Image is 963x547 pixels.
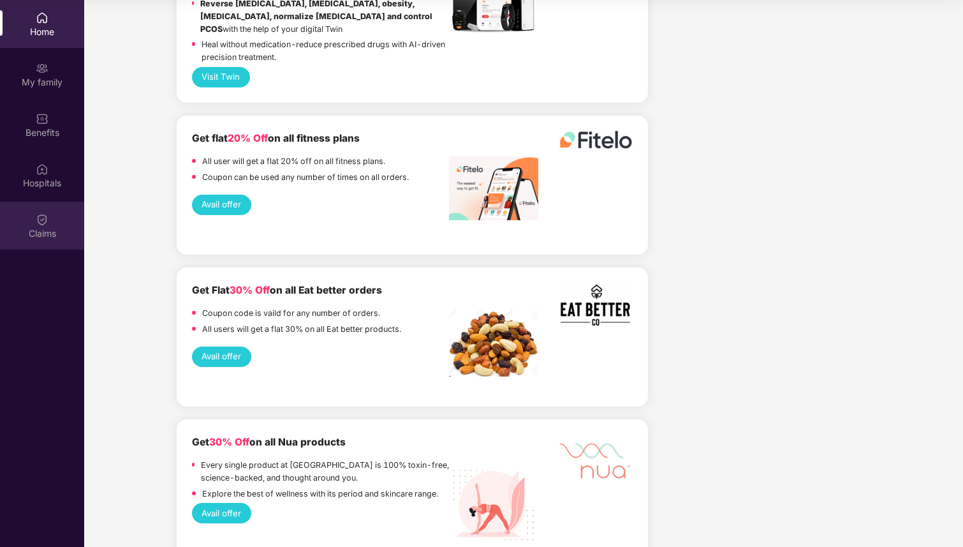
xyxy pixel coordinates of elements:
[449,308,538,377] img: Screenshot%202022-11-18%20at%2012.32.13%20PM.png
[202,155,385,168] p: All user will get a flat 20% off on all fitness plans.
[449,156,538,220] img: image%20fitelo.jpeg
[36,213,48,226] img: svg+xml;base64,PHN2ZyBpZD0iQ2xhaW0iIHhtbG5zPSJodHRwOi8vd3d3LnczLm9yZy8yMDAwL3N2ZyIgd2lkdGg9IjIwIi...
[559,435,633,483] img: Mask%20Group%20527.png
[192,347,251,367] button: Avail offer
[202,38,449,63] p: Heal without medication-reduce prescribed drugs with AI-driven precision treatment.
[192,284,382,296] b: Get Flat on all Eat better orders
[36,112,48,125] img: svg+xml;base64,PHN2ZyBpZD0iQmVuZWZpdHMiIHhtbG5zPSJodHRwOi8vd3d3LnczLm9yZy8yMDAwL3N2ZyIgd2lkdGg9Ij...
[192,67,250,87] button: Visit Twin
[230,284,270,296] span: 30% Off
[228,132,268,144] span: 20% Off
[559,283,633,328] img: Screenshot%202022-11-17%20at%202.10.19%20PM.png
[559,131,633,149] img: fitelo%20logo.png
[202,323,401,336] p: All users will get a flat 30% on all Eat better products.
[202,307,380,320] p: Coupon code is vaild for any number of orders.
[202,488,438,500] p: Explore the best of wellness with its period and skincare range.
[36,163,48,176] img: svg+xml;base64,PHN2ZyBpZD0iSG9zcGl0YWxzIiB4bWxucz0iaHR0cDovL3d3dy53My5vcmcvMjAwMC9zdmciIHdpZHRoPS...
[209,436,249,448] span: 30% Off
[192,195,251,215] button: Avail offer
[36,11,48,24] img: svg+xml;base64,PHN2ZyBpZD0iSG9tZSIgeG1sbnM9Imh0dHA6Ly93d3cudzMub3JnLzIwMDAvc3ZnIiB3aWR0aD0iMjAiIG...
[201,459,449,484] p: Every single product at [GEOGRAPHIC_DATA] is 100% toxin-free, science-backed, and thought around ...
[192,436,346,448] b: Get on all Nua products
[192,132,360,144] b: Get flat on all fitness plans
[36,62,48,75] img: svg+xml;base64,PHN2ZyB3aWR0aD0iMjAiIGhlaWdodD0iMjAiIHZpZXdCb3g9IjAgMCAyMCAyMCIgZmlsbD0ibm9uZSIgeG...
[192,503,251,523] button: Avail offer
[202,171,409,184] p: Coupon can be used any number of times on all orders.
